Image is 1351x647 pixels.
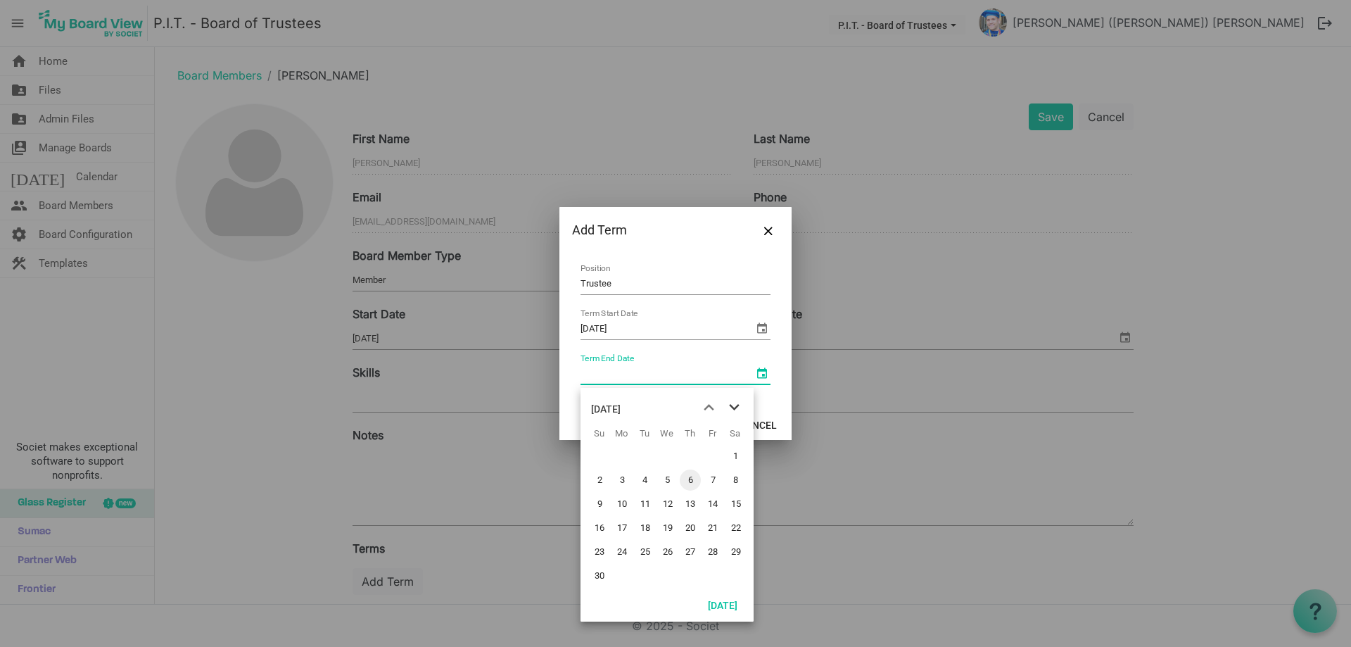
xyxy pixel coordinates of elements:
[635,541,656,563] span: Tuesday, November 25, 2025
[725,517,747,539] span: Saturday, November 22, 2025
[702,470,723,491] span: Friday, November 7, 2025
[724,423,747,444] th: Sa
[680,470,701,491] span: Thursday, November 6, 2025
[589,494,610,515] span: Sunday, November 9, 2025
[702,541,723,563] span: Friday, November 28, 2025
[610,423,633,444] th: Mo
[559,207,792,440] div: Dialog edit
[589,541,610,563] span: Sunday, November 23, 2025
[611,470,633,491] span: Monday, November 3, 2025
[589,517,610,539] span: Sunday, November 16, 2025
[699,595,747,615] button: Today
[657,541,678,563] span: Wednesday, November 26, 2025
[635,470,656,491] span: Tuesday, November 4, 2025
[696,395,721,420] button: previous month
[725,541,747,563] span: Saturday, November 29, 2025
[656,423,678,444] th: We
[678,423,701,444] th: Th
[635,494,656,515] span: Tuesday, November 11, 2025
[611,517,633,539] span: Monday, November 17, 2025
[589,565,610,586] span: Sunday, November 30, 2025
[754,320,770,337] span: select
[680,541,701,563] span: Thursday, November 27, 2025
[758,220,779,241] button: Close
[680,517,701,539] span: Thursday, November 20, 2025
[725,446,747,467] span: Saturday, November 1, 2025
[702,517,723,539] span: Friday, November 21, 2025
[657,517,678,539] span: Wednesday, November 19, 2025
[572,220,737,241] div: Add Term
[657,494,678,515] span: Wednesday, November 12, 2025
[657,470,678,491] span: Wednesday, November 5, 2025
[611,494,633,515] span: Monday, November 10, 2025
[588,423,610,444] th: Su
[635,517,656,539] span: Tuesday, November 18, 2025
[591,395,621,423] div: title
[754,365,770,382] span: select
[721,395,747,420] button: next month
[702,494,723,515] span: Friday, November 14, 2025
[730,415,786,434] button: Cancel
[680,494,701,515] span: Thursday, November 13, 2025
[725,470,747,491] span: Saturday, November 8, 2025
[589,470,610,491] span: Sunday, November 2, 2025
[633,423,656,444] th: Tu
[701,423,723,444] th: Fr
[725,494,747,515] span: Saturday, November 15, 2025
[678,468,701,492] td: Thursday, November 6, 2025
[611,541,633,563] span: Monday, November 24, 2025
